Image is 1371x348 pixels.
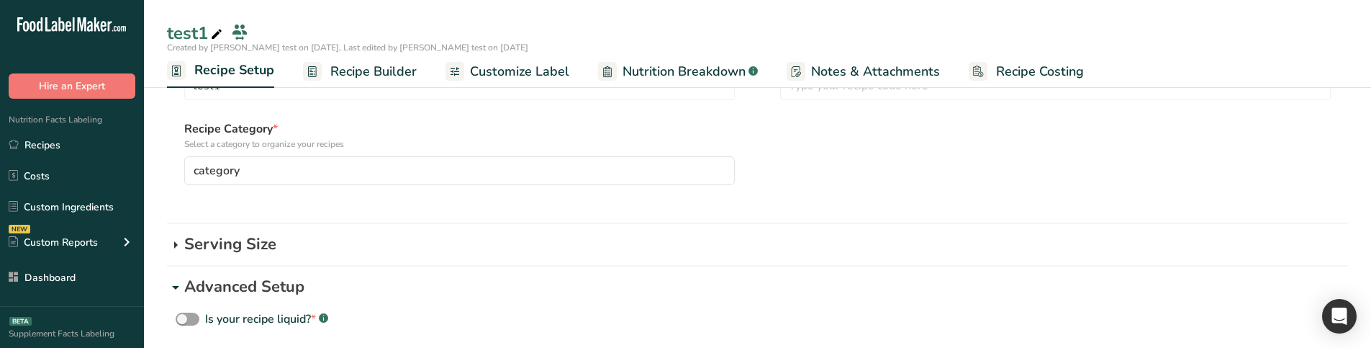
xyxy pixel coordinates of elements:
[167,233,1348,256] div: Serving Size
[330,62,417,81] span: Recipe Builder
[167,20,225,46] div: test1
[167,42,528,53] span: Created by [PERSON_NAME] test on [DATE], Last edited by [PERSON_NAME] test on [DATE]
[9,317,32,326] div: BETA
[167,275,1348,299] div: Advanced Setup
[9,225,30,233] div: NEW
[811,62,940,81] span: Notes & Attachments
[167,54,274,89] a: Recipe Setup
[9,235,98,250] div: Custom Reports
[194,61,274,80] span: Recipe Setup
[184,233,1348,256] p: Serving Size
[184,138,735,151] p: Select a category to organize your recipes
[623,62,746,81] span: Nutrition Breakdown
[996,62,1084,81] span: Recipe Costing
[194,162,240,179] span: category
[1322,299,1357,334] div: Open Intercom Messenger
[787,55,940,88] a: Notes & Attachments
[445,55,569,88] a: Customize Label
[470,62,569,81] span: Customize Label
[205,311,328,328] div: Is your recipe liquid?
[969,55,1084,88] a: Recipe Costing
[9,73,135,99] button: Hire an Expert
[184,120,735,151] label: Recipe Category
[598,55,758,88] a: Nutrition Breakdown
[184,156,735,185] button: category
[184,275,1348,299] p: Advanced Setup
[303,55,417,88] a: Recipe Builder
